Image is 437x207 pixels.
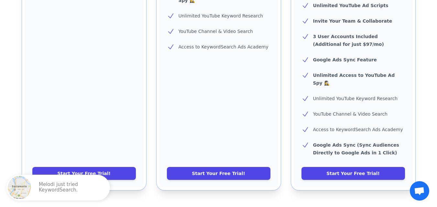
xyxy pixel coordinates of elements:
b: Unlimited YouTube Ad Scripts [313,3,388,8]
b: Google Ads Sync Feature [313,57,377,62]
a: Start Your Free Trial! [32,167,136,180]
span: YouTube Channel & Video Search [313,111,388,117]
a: Start Your Free Trial! [301,167,405,180]
b: Google Ads Sync (Sync Audiences Directly to Google Ads in 1 Click) [313,142,399,155]
span: Access to KeywordSearch Ads Academy [313,127,403,132]
b: Invite Your Team & Collaborate [313,18,392,24]
div: Open chat [410,181,429,201]
b: Unlimited Access to YouTube Ad Spy 🕵️‍♀️ [313,73,395,86]
span: YouTube Channel & Video Search [179,29,253,34]
span: Unlimited YouTube Keyword Research [313,96,398,101]
img: Sacramento, California, United States [8,176,31,199]
p: Melodi just tried KeywordSearch. [39,182,104,193]
b: 3 User Accounts Included (Additional for just $97/mo) [313,34,384,47]
span: Access to KeywordSearch Ads Academy [179,44,268,49]
span: Unlimited YouTube Keyword Research [179,13,263,18]
a: Start Your Free Trial! [167,167,270,180]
